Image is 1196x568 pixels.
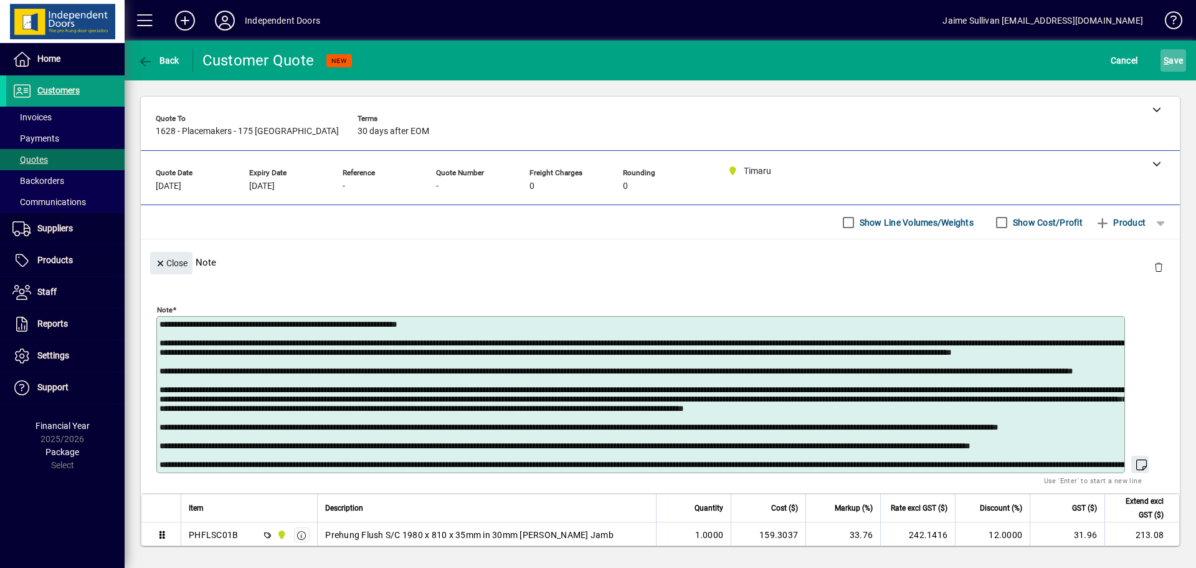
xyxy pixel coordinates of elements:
[150,252,192,274] button: Close
[6,191,125,213] a: Communications
[273,528,288,542] span: Timaru
[157,306,173,314] mat-label: Note
[6,277,125,308] a: Staff
[155,253,187,274] span: Close
[156,181,181,191] span: [DATE]
[6,372,125,403] a: Support
[325,501,363,515] span: Description
[1030,522,1104,547] td: 31.96
[202,51,315,70] div: Customer Quote
[1072,501,1097,515] span: GST ($)
[1111,51,1138,70] span: Cancel
[623,181,628,191] span: 0
[1044,473,1142,488] mat-hint: Use 'Enter' to start a new line
[325,529,614,541] span: Prehung Flush S/C 1980 x 810 x 35mm in 30mm [PERSON_NAME] Jamb
[1164,55,1169,65] span: S
[1164,51,1183,70] span: ave
[12,112,52,122] span: Invoices
[141,239,1180,285] div: Note
[1144,261,1174,272] app-page-header-button: Delete
[1113,494,1164,522] span: Extend excl GST ($)
[436,181,439,191] span: -
[6,309,125,340] a: Reports
[1156,2,1180,43] a: Knowledge Base
[358,127,429,137] span: 30 days after EOM
[165,9,205,32] button: Add
[37,319,68,329] span: Reports
[835,501,873,515] span: Markup (%)
[138,55,179,65] span: Back
[695,501,723,515] span: Quantity
[331,57,347,65] span: NEW
[37,287,57,297] span: Staff
[6,44,125,75] a: Home
[189,501,204,515] span: Item
[189,529,238,541] div: PHFLSC01B
[12,133,59,143] span: Payments
[6,170,125,191] a: Backorders
[147,257,196,268] app-page-header-button: Close
[125,49,193,72] app-page-header-button: Back
[135,49,183,72] button: Back
[1095,213,1146,233] span: Product
[6,245,125,276] a: Products
[955,522,1030,547] td: 12.0000
[37,85,80,95] span: Customers
[942,11,1143,31] div: Jaime Sullivan [EMAIL_ADDRESS][DOMAIN_NAME]
[888,529,947,541] div: 242.1416
[12,197,86,207] span: Communications
[6,128,125,149] a: Payments
[891,501,947,515] span: Rate excl GST ($)
[37,54,60,64] span: Home
[1104,522,1179,547] td: 213.08
[12,155,48,165] span: Quotes
[36,421,90,431] span: Financial Year
[771,501,798,515] span: Cost ($)
[343,181,345,191] span: -
[12,176,64,186] span: Backorders
[1089,211,1152,234] button: Product
[980,501,1022,515] span: Discount (%)
[249,181,275,191] span: [DATE]
[205,9,245,32] button: Profile
[37,255,73,265] span: Products
[37,223,73,233] span: Suppliers
[1144,252,1174,282] button: Delete
[1108,49,1141,72] button: Cancel
[37,382,69,392] span: Support
[529,181,534,191] span: 0
[731,522,805,547] td: 159.3037
[156,127,339,137] span: 1628 - Placemakers - 175 [GEOGRAPHIC_DATA]
[245,11,320,31] div: Independent Doors
[805,522,880,547] td: 33.76
[6,149,125,170] a: Quotes
[1010,216,1083,229] label: Show Cost/Profit
[6,107,125,128] a: Invoices
[37,350,69,360] span: Settings
[6,213,125,244] a: Suppliers
[857,216,974,229] label: Show Line Volumes/Weights
[695,529,724,541] span: 1.0000
[1160,49,1186,72] button: Save
[6,340,125,372] a: Settings
[45,447,79,457] span: Package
